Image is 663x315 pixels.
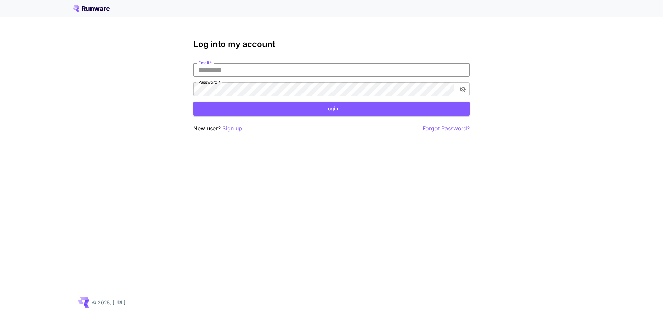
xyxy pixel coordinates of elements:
[457,83,469,95] button: toggle password visibility
[92,299,125,306] p: © 2025, [URL]
[193,102,470,116] button: Login
[198,79,220,85] label: Password
[193,39,470,49] h3: Log into my account
[193,124,242,133] p: New user?
[423,124,470,133] button: Forgot Password?
[198,60,212,66] label: Email
[222,124,242,133] button: Sign up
